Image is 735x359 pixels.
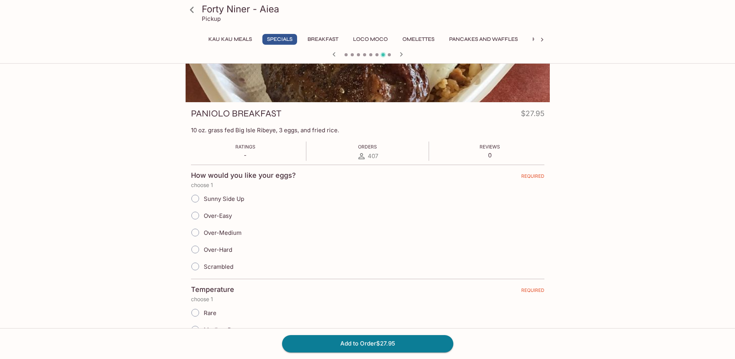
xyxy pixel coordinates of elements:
span: REQUIRED [521,173,544,182]
span: Orders [358,144,377,150]
button: Add to Order$27.95 [282,335,453,352]
p: - [235,152,255,159]
button: Breakfast [303,34,343,45]
p: choose 1 [191,296,544,302]
h4: Temperature [191,285,234,294]
h3: Forty Niner - Aiea [202,3,547,15]
span: 407 [368,152,378,160]
button: Kau Kau Meals [204,34,256,45]
h3: PANIOLO BREAKFAST [191,108,281,120]
p: choose 1 [191,182,544,188]
span: Over-Easy [204,212,232,219]
span: Rare [204,309,216,317]
h4: How would you like your eggs? [191,171,296,180]
span: Scrambled [204,263,233,270]
p: Pickup [202,15,221,22]
button: Pancakes and Waffles [445,34,522,45]
span: REQUIRED [521,287,544,296]
span: Over-Hard [204,246,232,253]
h4: $27.95 [521,108,544,123]
p: 0 [480,152,500,159]
button: Loco Moco [349,34,392,45]
span: Medium Rare [204,326,240,334]
span: Ratings [235,144,255,150]
span: Over-Medium [204,229,242,236]
button: Hawaiian Style French Toast [528,34,623,45]
span: Reviews [480,144,500,150]
p: 10 oz. grass fed Big Isle Ribeye, 3 eggs, and fried rice. [191,126,544,134]
button: Omelettes [398,34,439,45]
span: Sunny Side Up [204,195,244,202]
button: Specials [262,34,297,45]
